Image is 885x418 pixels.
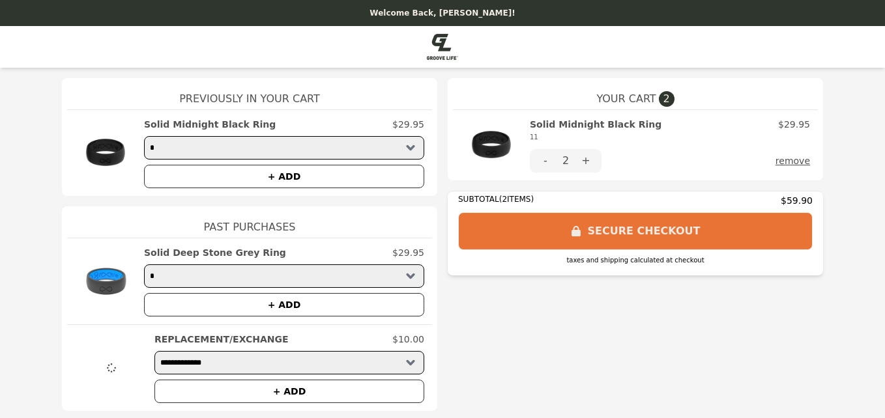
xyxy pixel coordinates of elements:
p: $10.00 [392,333,424,346]
p: $29.95 [392,118,424,131]
button: - [530,149,561,173]
img: Solid Deep Stone Grey Ring [75,246,138,316]
span: $59.90 [781,194,813,207]
select: Select a product variant [144,136,424,160]
h1: Past Purchases [67,206,432,238]
button: + ADD [144,293,424,316]
span: YOUR CART [596,91,656,107]
button: + ADD [154,380,424,403]
img: Brand Logo [427,34,458,60]
button: + [570,149,602,173]
img: Solid Midnight Black Ring [75,118,138,188]
div: 2 [561,149,570,173]
div: 11 [530,131,661,144]
button: SECURE CHECKOUT [458,212,813,250]
h2: REPLACEMENT/EXCHANGE [154,333,289,346]
h2: Solid Midnight Black Ring [144,118,276,131]
img: Solid Midnight Black Ring [461,118,523,173]
span: 2 [659,91,675,107]
span: ( 2 ITEMS) [499,195,534,204]
select: Select a product variant [144,264,424,288]
h2: Solid Midnight Black Ring [530,118,661,144]
div: taxes and shipping calculated at checkout [458,255,813,265]
p: Welcome Back, [PERSON_NAME]! [8,8,877,18]
span: SUBTOTAL [458,195,499,204]
select: Select a product variant [154,351,424,374]
h2: Solid Deep Stone Grey Ring [144,246,286,259]
button: + ADD [144,165,424,188]
p: $29.95 [392,246,424,259]
button: remove [776,149,810,173]
h1: Previously In Your Cart [67,78,432,109]
p: $29.95 [778,118,810,131]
